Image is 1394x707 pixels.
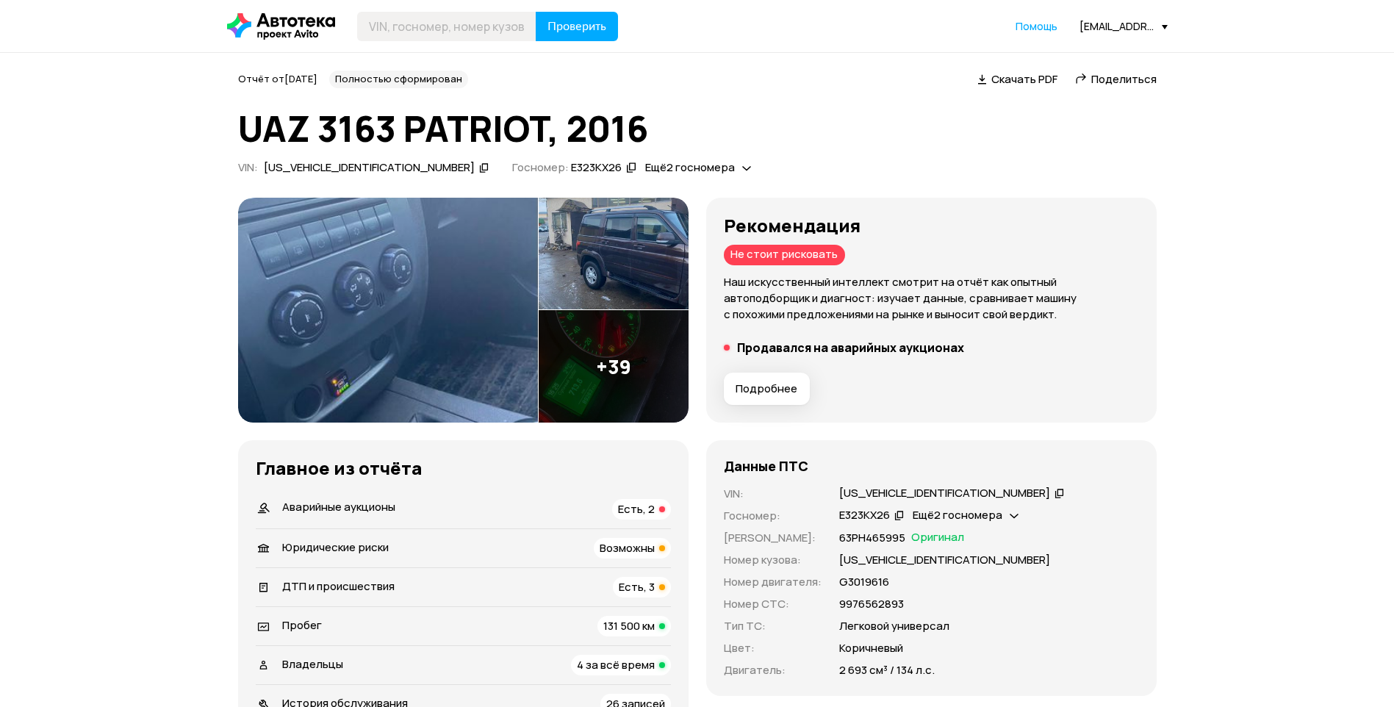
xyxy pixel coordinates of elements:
span: Юридические риски [282,539,389,555]
a: Помощь [1016,19,1057,34]
span: Есть, 2 [618,501,655,517]
h3: Главное из отчёта [256,458,671,478]
div: [EMAIL_ADDRESS][DOMAIN_NAME] [1079,19,1168,33]
p: Коричневый [839,640,903,656]
span: 4 за всё время [577,657,655,672]
span: Есть, 3 [619,579,655,595]
span: Владельцы [282,656,343,672]
span: VIN : [238,159,258,175]
span: Скачать PDF [991,71,1057,87]
div: Не стоит рисковать [724,245,845,265]
div: Е323КХ26 [571,160,622,176]
span: Подробнее [736,381,797,396]
p: Тип ТС : [724,618,822,634]
span: Оригинал [911,530,964,546]
span: Поделиться [1091,71,1157,87]
p: Номер двигателя : [724,574,822,590]
div: Е323КХ26 [839,508,890,523]
p: 63РН465995 [839,530,905,546]
span: Ещё 2 госномера [645,159,735,175]
p: G3019616 [839,574,889,590]
button: Проверить [536,12,618,41]
span: Пробег [282,617,322,633]
p: 2 693 см³ / 134 л.с. [839,662,935,678]
span: Возможны [600,540,655,556]
input: VIN, госномер, номер кузова [357,12,536,41]
p: Госномер : [724,508,822,524]
a: Скачать PDF [977,71,1057,87]
span: Госномер: [512,159,569,175]
button: Подробнее [724,373,810,405]
p: Номер СТС : [724,596,822,612]
p: Двигатель : [724,662,822,678]
h3: Рекомендация [724,215,1139,236]
span: Ещё 2 госномера [913,507,1002,523]
span: ДТП и происшествия [282,578,395,594]
h1: UAZ 3163 PATRIOT, 2016 [238,109,1157,148]
a: Поделиться [1075,71,1157,87]
p: VIN : [724,486,822,502]
h4: Данные ПТС [724,458,808,474]
p: Наш искусственный интеллект смотрит на отчёт как опытный автоподборщик и диагност: изучает данные... [724,274,1139,323]
div: [US_VEHICLE_IDENTIFICATION_NUMBER] [264,160,475,176]
p: 9976562893 [839,596,904,612]
span: Отчёт от [DATE] [238,72,317,85]
h5: Продавался на аварийных аукционах [737,340,964,355]
span: Проверить [547,21,606,32]
div: Полностью сформирован [329,71,468,88]
p: Легковой универсал [839,618,949,634]
p: [PERSON_NAME] : [724,530,822,546]
span: Помощь [1016,19,1057,33]
p: Цвет : [724,640,822,656]
p: Номер кузова : [724,552,822,568]
div: [US_VEHICLE_IDENTIFICATION_NUMBER] [839,486,1050,501]
span: 131 500 км [603,618,655,634]
p: [US_VEHICLE_IDENTIFICATION_NUMBER] [839,552,1050,568]
span: Аварийные аукционы [282,499,395,514]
